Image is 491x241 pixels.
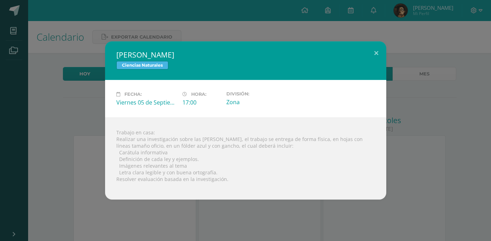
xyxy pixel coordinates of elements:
[182,99,221,106] div: 17:00
[226,98,287,106] div: Zona
[124,92,142,97] span: Fecha:
[116,99,177,106] div: Viernes 05 de Septiembre
[105,118,386,200] div: Trabajo en casa: Realizar una investigación sobre las [PERSON_NAME], el trabajo se entrega de for...
[116,61,168,69] span: Ciencias Naturales
[366,41,386,65] button: Close (Esc)
[116,50,375,60] h2: [PERSON_NAME]
[226,91,287,96] label: División:
[191,92,206,97] span: Hora:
